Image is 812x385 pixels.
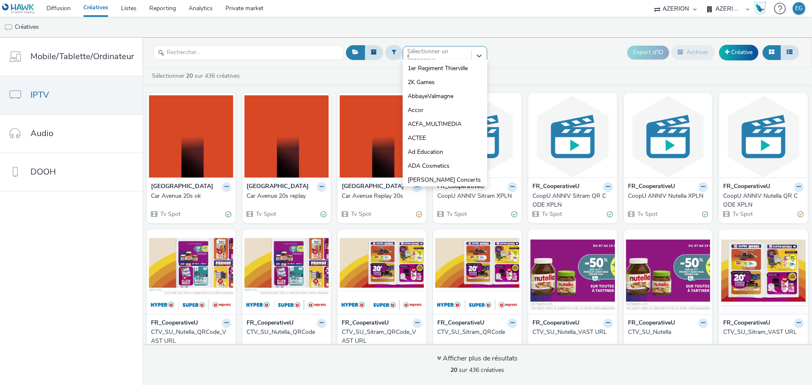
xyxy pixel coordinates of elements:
[541,210,562,218] span: Tv Spot
[149,95,233,177] img: Car Avenue 20s ok visual
[671,45,715,60] button: Archiver
[798,210,804,219] div: Partiellement valide
[408,106,423,115] span: Accor
[511,210,517,219] div: Valide
[626,95,710,177] img: CoopU ANNIV Nutella XPLN visual
[723,192,800,209] div: CoopU ANNIV Nutella QR CODE XPLN
[342,319,389,328] strong: FR_CooperativeU
[186,72,193,80] strong: 20
[149,232,233,314] img: CTV_SU_Nutella_QRCode_VAST URL visual
[636,210,658,218] span: Tv Spot
[437,328,514,336] div: CTV_SU_Sitram_QRCode
[607,210,613,219] div: Valide
[532,328,609,336] div: CTV_SU_Nutella_VAST URL
[723,319,770,328] strong: FR_CooperativeU
[350,210,371,218] span: Tv Spot
[780,45,799,60] button: Liste
[247,182,309,192] strong: [GEOGRAPHIC_DATA]
[628,319,675,328] strong: FR_CooperativeU
[628,328,705,336] div: CTV_SU_Nutella
[407,47,467,65] div: Sélectionner un annonceur...
[30,89,49,101] span: IPTV
[732,210,753,218] span: Tv Spot
[408,92,453,101] span: AbbayeValmagne
[151,72,243,80] a: Sélectionner sur 436 créatives
[225,210,231,219] div: Valide
[437,192,514,200] div: CoopU ANNIV Sitram XPLN
[408,148,443,156] span: Ad Education
[151,192,231,200] a: Car Avenue 20s ok
[721,232,806,314] img: CTV_SU_Sitram_VAST URL visual
[450,366,504,374] span: sur 436 créatives
[342,182,404,192] strong: [GEOGRAPHIC_DATA]
[723,328,804,336] a: CTV_SU_Sitram_VAST URL
[340,232,424,314] img: CTV_SU_Sitram_QRCode_VAST URL visual
[532,192,613,209] a: CoopU ANNIV Sitram QR CODE XPLN
[151,182,213,192] strong: [GEOGRAPHIC_DATA]
[532,328,613,336] a: CTV_SU_Nutella_VAST URL
[754,2,770,15] a: Hawk Academy
[754,2,766,15] img: Hawk Academy
[408,134,426,142] span: ACTEE
[408,64,468,73] span: 1er Regiment Thierville
[30,166,56,178] span: DOOH
[342,328,422,345] a: CTV_SU_Sitram_QRCode_VAST URL
[154,45,344,60] input: Rechercher...
[446,210,467,218] span: Tv Spot
[532,319,579,328] strong: FR_CooperativeU
[408,162,450,170] span: ADA Cosmetics
[628,192,705,200] div: CoopU ANNIV Nutella XPLN
[437,328,518,336] a: CTV_SU_Sitram_QRCode
[532,192,609,209] div: CoopU ANNIV Sitram QR CODE XPLN
[151,319,198,328] strong: FR_CooperativeU
[437,182,484,192] strong: FR_CooperativeU
[244,232,329,314] img: CTV_SU_Nutella_QRCode visual
[321,210,326,219] div: Valide
[342,328,419,345] div: CTV_SU_Sitram_QRCode_VAST URL
[702,210,708,219] div: Valide
[342,192,419,200] div: Car Avenue Replay 20s
[626,232,710,314] img: CTV_SU_Nutella visual
[247,328,327,336] a: CTV_SU_Nutella_QRCode
[159,210,181,218] span: Tv Spot
[627,46,669,59] button: Export d'ID
[723,182,770,192] strong: FR_CooperativeU
[342,192,422,200] a: Car Avenue Replay 20s
[719,45,758,60] a: Créative
[151,328,231,345] a: CTV_SU_Nutella_QRCode_VAST URL
[4,23,13,32] img: tv
[437,354,518,363] div: Afficher plus de résultats
[30,127,53,139] span: Audio
[530,232,615,314] img: CTV_SU_Nutella_VAST URL visual
[437,192,518,200] a: CoopU ANNIV Sitram XPLN
[530,95,615,177] img: CoopU ANNIV Sitram QR CODE XPLN visual
[340,95,424,177] img: Car Avenue Replay 20s visual
[723,328,800,336] div: CTV_SU_Sitram_VAST URL
[437,319,484,328] strong: FR_CooperativeU
[721,95,806,177] img: CoopU ANNIV Nutella QR CODE XPLN visual
[795,2,803,15] div: EG
[255,210,276,218] span: Tv Spot
[416,210,422,219] div: Partiellement valide
[408,176,481,184] span: [PERSON_NAME] Concerts
[628,192,708,200] a: CoopU ANNIV Nutella XPLN
[151,192,228,200] div: Car Avenue 20s ok
[151,328,228,345] div: CTV_SU_Nutella_QRCode_VAST URL
[244,95,329,177] img: Car Avenue 20s replay visual
[435,232,520,314] img: CTV_SU_Sitram_QRCode visual
[30,50,134,63] span: Mobile/Tablette/Ordinateur
[247,328,324,336] div: CTV_SU_Nutella_QRCode
[628,182,675,192] strong: FR_CooperativeU
[247,192,327,200] a: Car Avenue 20s replay
[450,366,457,374] strong: 20
[408,78,435,87] span: 2K Games
[2,3,35,14] img: undefined Logo
[408,120,461,128] span: ACFA_MULTIMEDIA
[628,328,708,336] a: CTV_SU_Nutella
[247,192,324,200] div: Car Avenue 20s replay
[532,182,579,192] strong: FR_CooperativeU
[763,45,781,60] button: Grille
[723,192,804,209] a: CoopU ANNIV Nutella QR CODE XPLN
[247,319,294,328] strong: FR_CooperativeU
